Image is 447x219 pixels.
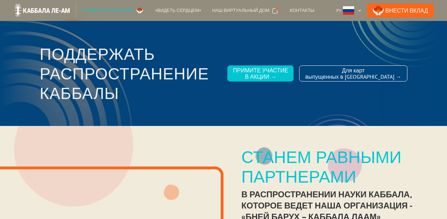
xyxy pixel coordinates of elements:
[227,65,294,82] a: Примите участиев акции →
[333,3,364,17] div: Ру
[76,3,150,17] a: Станем партнерами
[299,65,407,82] a: Для картвыпущенных в [GEOGRAPHIC_DATA] →
[82,7,133,14] div: Станем партнерами
[336,7,341,14] div: Ру
[233,67,288,80] div: Примите участие в акции →
[155,7,201,14] div: «Видеть сердцем»
[241,147,429,186] div: Станем равными партнерами
[367,3,434,17] a: Внести Вклад
[212,7,269,14] div: Наш виртуальный дом
[207,3,284,17] a: Наш виртуальный дом
[284,3,320,17] a: Контакты
[305,67,401,80] div: Для карт выпущенных в [GEOGRAPHIC_DATA] →
[290,7,314,14] div: Контакты
[40,44,222,103] h3: Поддержать распространение каббалы
[150,3,207,17] a: «Видеть сердцем»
